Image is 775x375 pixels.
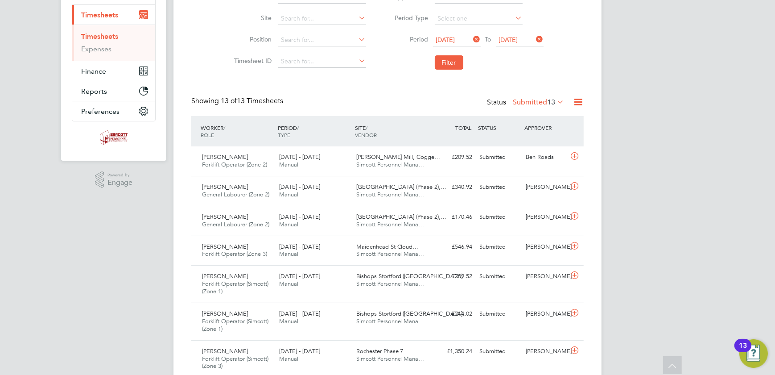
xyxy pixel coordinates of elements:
[476,240,522,254] div: Submitted
[356,317,425,325] span: Simcott Personnel Mana…
[279,280,298,287] span: Manual
[232,35,272,43] label: Position
[72,61,155,81] button: Finance
[279,250,298,258] span: Manual
[278,131,290,138] span: TYPE
[279,161,298,168] span: Manual
[279,272,320,280] span: [DATE] - [DATE]
[202,317,268,333] span: Forklift Operator (Simcott) (Zone 1)
[482,33,494,45] span: To
[356,213,447,221] span: [GEOGRAPHIC_DATA] (Phase 2),…
[202,191,269,198] span: General Labourer (Zone 2)
[476,210,522,225] div: Submitted
[279,153,320,161] span: [DATE] - [DATE]
[356,243,419,250] span: Maidenhead St Cloud…
[355,131,377,138] span: VENDOR
[72,130,156,145] a: Go to home page
[356,191,425,198] span: Simcott Personnel Mana…
[279,317,298,325] span: Manual
[547,98,555,107] span: 13
[356,347,404,355] span: Rochester Phase 7
[388,35,429,43] label: Period
[455,124,471,131] span: TOTAL
[435,55,463,70] button: Filter
[388,14,429,22] label: Period Type
[107,179,132,187] span: Engage
[202,161,267,168] span: Forklift Operator (Zone 2)
[279,347,320,355] span: [DATE] - [DATE]
[202,272,248,280] span: [PERSON_NAME]
[279,355,298,362] span: Manual
[276,120,353,143] div: PERIOD
[356,161,425,168] span: Simcott Personnel Mana…
[356,221,425,228] span: Simcott Personnel Mana…
[278,34,366,46] input: Search for...
[202,153,248,161] span: [PERSON_NAME]
[202,243,248,250] span: [PERSON_NAME]
[476,120,522,136] div: STATUS
[279,221,298,228] span: Manual
[202,213,248,221] span: [PERSON_NAME]
[429,307,476,321] div: £214.02
[107,171,132,179] span: Powered by
[95,171,133,188] a: Powered byEngage
[522,240,569,254] div: [PERSON_NAME]
[353,120,430,143] div: SITE
[356,272,469,280] span: Bishops Stortford ([GEOGRAPHIC_DATA]…
[522,269,569,284] div: [PERSON_NAME]
[278,12,366,25] input: Search for...
[72,25,155,61] div: Timesheets
[522,150,569,165] div: Ben Roads
[81,11,118,19] span: Timesheets
[279,191,298,198] span: Manual
[429,240,476,254] div: £546.94
[232,14,272,22] label: Site
[356,280,425,287] span: Simcott Personnel Mana…
[81,87,107,96] span: Reports
[429,150,476,165] div: £209.52
[202,355,268,370] span: Forklift Operator (Simcott) (Zone 3)
[279,183,320,191] span: [DATE] - [DATE]
[476,150,522,165] div: Submitted
[356,153,441,161] span: [PERSON_NAME] Mill, Cogge…
[221,96,283,105] span: 13 Timesheets
[739,339,768,368] button: Open Resource Center, 13 new notifications
[366,124,367,131] span: /
[202,183,248,191] span: [PERSON_NAME]
[279,310,320,317] span: [DATE] - [DATE]
[202,347,248,355] span: [PERSON_NAME]
[522,210,569,225] div: [PERSON_NAME]
[476,269,522,284] div: Submitted
[436,36,455,44] span: [DATE]
[81,67,106,75] span: Finance
[223,124,225,131] span: /
[72,81,155,101] button: Reports
[429,344,476,359] div: £1,350.24
[513,98,564,107] label: Submitted
[499,36,518,44] span: [DATE]
[191,96,285,106] div: Showing
[522,120,569,136] div: APPROVER
[356,183,447,191] span: [GEOGRAPHIC_DATA] (Phase 2),…
[476,344,522,359] div: Submitted
[356,355,425,362] span: Simcott Personnel Mana…
[429,269,476,284] div: £209.52
[297,124,299,131] span: /
[278,55,366,68] input: Search for...
[522,344,569,359] div: [PERSON_NAME]
[100,130,128,145] img: simcott-logo-retina.png
[429,180,476,195] div: £340.92
[202,221,269,228] span: General Labourer (Zone 2)
[81,107,120,116] span: Preferences
[202,280,268,295] span: Forklift Operator (Simcott) (Zone 1)
[476,180,522,195] div: Submitted
[202,250,267,258] span: Forklift Operator (Zone 3)
[279,213,320,221] span: [DATE] - [DATE]
[201,131,214,138] span: ROLE
[522,307,569,321] div: [PERSON_NAME]
[72,5,155,25] button: Timesheets
[435,12,523,25] input: Select one
[232,57,272,65] label: Timesheet ID
[221,96,237,105] span: 13 of
[72,101,155,121] button: Preferences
